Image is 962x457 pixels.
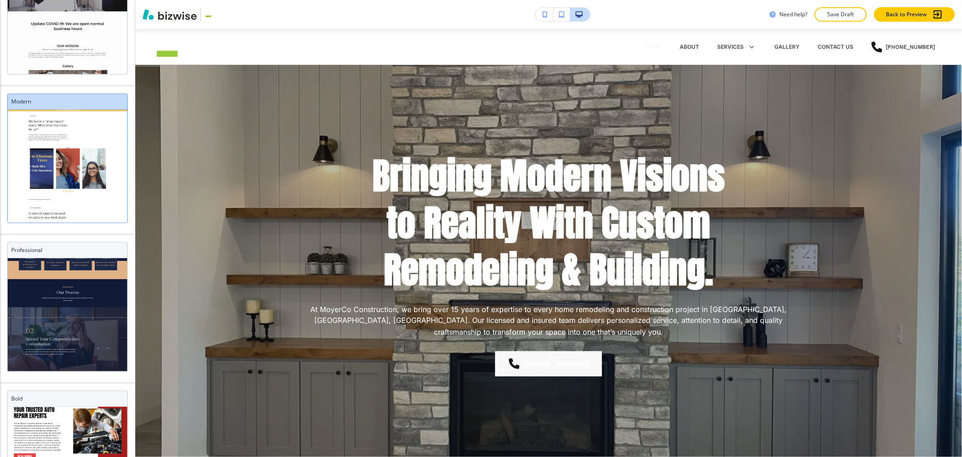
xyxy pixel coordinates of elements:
h3: Modern [11,98,124,106]
button: Save Draft [815,7,867,22]
img: Bizwise Logo [143,9,197,20]
p: CONTACT US [818,43,853,51]
p: Back to Preview [886,10,927,19]
p: HOME [645,43,662,51]
p: ABOUT [680,43,699,51]
div: ProfessionalProfessional [7,242,128,372]
p: At MoyerCo Construction, we bring over 15 years of expertise to every home remodeling and constru... [308,303,789,338]
button: Back to Preview [874,7,955,22]
div: ModernModern [7,93,128,223]
h3: Professional [11,246,124,254]
a: [PHONE_NUMBER] [871,33,935,61]
img: MoyerCo Construction [153,33,245,61]
h3: Need help? [779,10,807,19]
h3: Bold [11,395,124,403]
p: SERVICES [717,43,744,51]
img: Your Logo [205,11,229,18]
p: Save Draft [826,10,855,19]
strong: Bringing Modern Visions to Reality With Custom Remodeling & Building. [373,148,733,296]
p: GALLERY [774,43,800,51]
a: [PHONE_NUMBER] [495,351,602,376]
